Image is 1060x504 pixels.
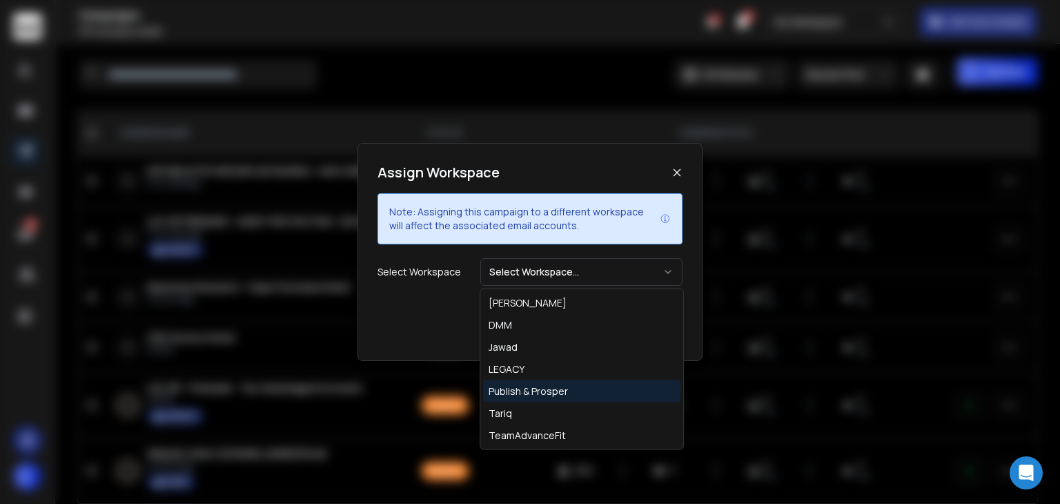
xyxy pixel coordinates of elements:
[480,258,683,286] button: Select Workspace...
[489,318,512,332] div: DMM
[389,205,654,233] p: Note: Assigning this campaign to a different workspace will affect the associated email accounts.
[489,407,512,420] div: Tariq
[489,340,518,354] div: Jawad
[489,429,566,443] div: TeamAdvanceFit
[489,296,567,310] div: [PERSON_NAME]
[489,362,524,376] div: LEGACY
[1010,456,1043,490] div: Open Intercom Messenger
[377,163,500,182] h1: Assign Workspace
[489,385,568,398] div: Publish & Prosper
[377,265,467,279] p: Select Workspace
